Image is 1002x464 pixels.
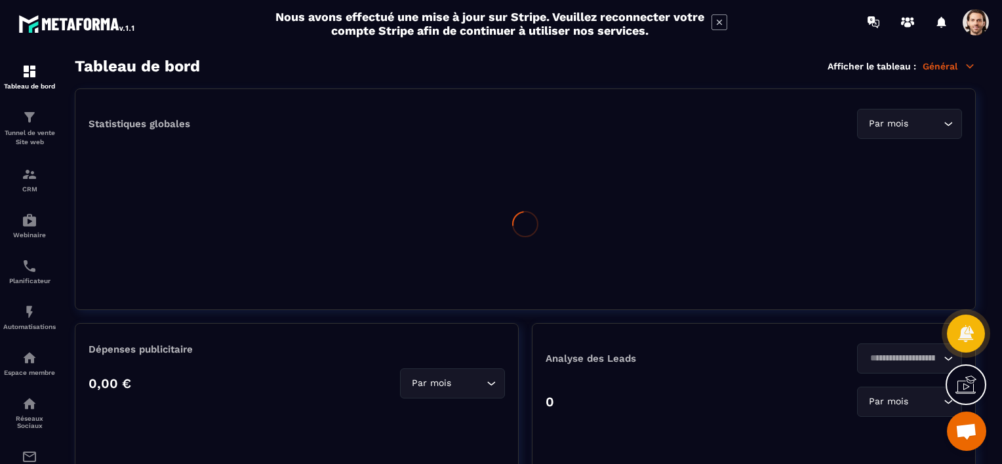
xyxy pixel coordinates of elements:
[18,12,136,35] img: logo
[22,212,37,228] img: automations
[22,304,37,320] img: automations
[89,376,131,391] p: 0,00 €
[947,412,986,451] div: Open chat
[866,395,911,409] span: Par mois
[857,343,962,374] div: Search for option
[3,100,56,157] a: formationformationTunnel de vente Site web
[3,277,56,284] p: Planificateur
[3,128,56,147] p: Tunnel de vente Site web
[22,166,37,182] img: formation
[89,118,190,130] p: Statistiques globales
[3,54,56,100] a: formationformationTableau de bord
[275,10,705,37] h2: Nous avons effectué une mise à jour sur Stripe. Veuillez reconnecter votre compte Stripe afin de ...
[400,368,505,398] div: Search for option
[3,294,56,340] a: automationsautomationsAutomatisations
[546,353,754,364] p: Analyse des Leads
[3,203,56,248] a: automationsautomationsWebinaire
[3,415,56,429] p: Réseaux Sociaux
[22,64,37,79] img: formation
[22,258,37,274] img: scheduler
[3,231,56,239] p: Webinaire
[911,117,940,131] input: Search for option
[3,386,56,439] a: social-networksocial-networkRéseaux Sociaux
[923,60,976,72] p: Général
[866,351,940,366] input: Search for option
[857,109,962,139] div: Search for option
[3,157,56,203] a: formationformationCRM
[911,395,940,409] input: Search for option
[866,117,911,131] span: Par mois
[546,394,554,410] p: 0
[3,369,56,376] p: Espace membre
[22,350,37,366] img: automations
[3,248,56,294] a: schedulerschedulerPlanificateur
[3,185,56,193] p: CRM
[828,61,916,71] p: Afficher le tableau :
[857,387,962,417] div: Search for option
[3,83,56,90] p: Tableau de bord
[75,57,200,75] h3: Tableau de bord
[3,340,56,386] a: automationsautomationsEspace membre
[22,109,37,125] img: formation
[22,396,37,412] img: social-network
[409,376,454,391] span: Par mois
[3,323,56,330] p: Automatisations
[454,376,483,391] input: Search for option
[89,343,505,355] p: Dépenses publicitaire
